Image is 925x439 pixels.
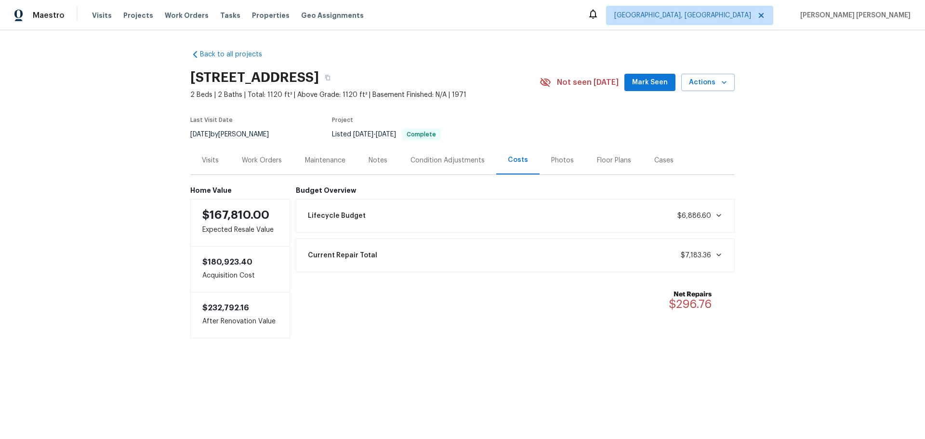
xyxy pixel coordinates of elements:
div: Floor Plans [597,156,631,165]
span: [DATE] [190,131,211,138]
span: Visits [92,11,112,20]
span: $296.76 [669,298,712,310]
span: $180,923.40 [202,258,252,266]
span: Projects [123,11,153,20]
span: Lifecycle Budget [308,211,366,221]
button: Mark Seen [624,74,675,92]
span: 2 Beds | 2 Baths | Total: 1120 ft² | Above Grade: 1120 ft² | Basement Finished: N/A | 1971 [190,90,540,100]
span: Current Repair Total [308,251,377,260]
span: Project [332,117,353,123]
span: Complete [403,132,440,137]
a: Back to all projects [190,50,283,59]
button: Copy Address [319,69,336,86]
h6: Home Value [190,186,290,194]
span: Last Visit Date [190,117,233,123]
b: Net Repairs [669,290,712,299]
button: Actions [681,74,735,92]
span: Properties [252,11,290,20]
div: Work Orders [242,156,282,165]
div: Costs [508,155,528,165]
span: Actions [689,77,727,89]
span: [DATE] [353,131,373,138]
span: Work Orders [165,11,209,20]
span: $6,886.60 [677,213,711,219]
h6: Budget Overview [296,186,735,194]
h2: [STREET_ADDRESS] [190,73,319,82]
div: by [PERSON_NAME] [190,129,280,140]
div: After Renovation Value [190,292,290,338]
span: Mark Seen [632,77,668,89]
span: Tasks [220,12,240,19]
span: [PERSON_NAME] [PERSON_NAME] [796,11,911,20]
span: [GEOGRAPHIC_DATA], [GEOGRAPHIC_DATA] [614,11,751,20]
span: Maestro [33,11,65,20]
span: $167,810.00 [202,209,269,221]
div: Condition Adjustments [410,156,485,165]
span: - [353,131,396,138]
div: Acquisition Cost [190,247,290,292]
span: Listed [332,131,441,138]
div: Cases [654,156,674,165]
div: Expected Resale Value [190,199,290,247]
div: Notes [369,156,387,165]
span: Geo Assignments [301,11,364,20]
span: $7,183.36 [681,252,711,259]
span: $232,792.16 [202,304,249,312]
div: Photos [551,156,574,165]
span: Not seen [DATE] [557,78,619,87]
div: Maintenance [305,156,345,165]
span: [DATE] [376,131,396,138]
div: Visits [202,156,219,165]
